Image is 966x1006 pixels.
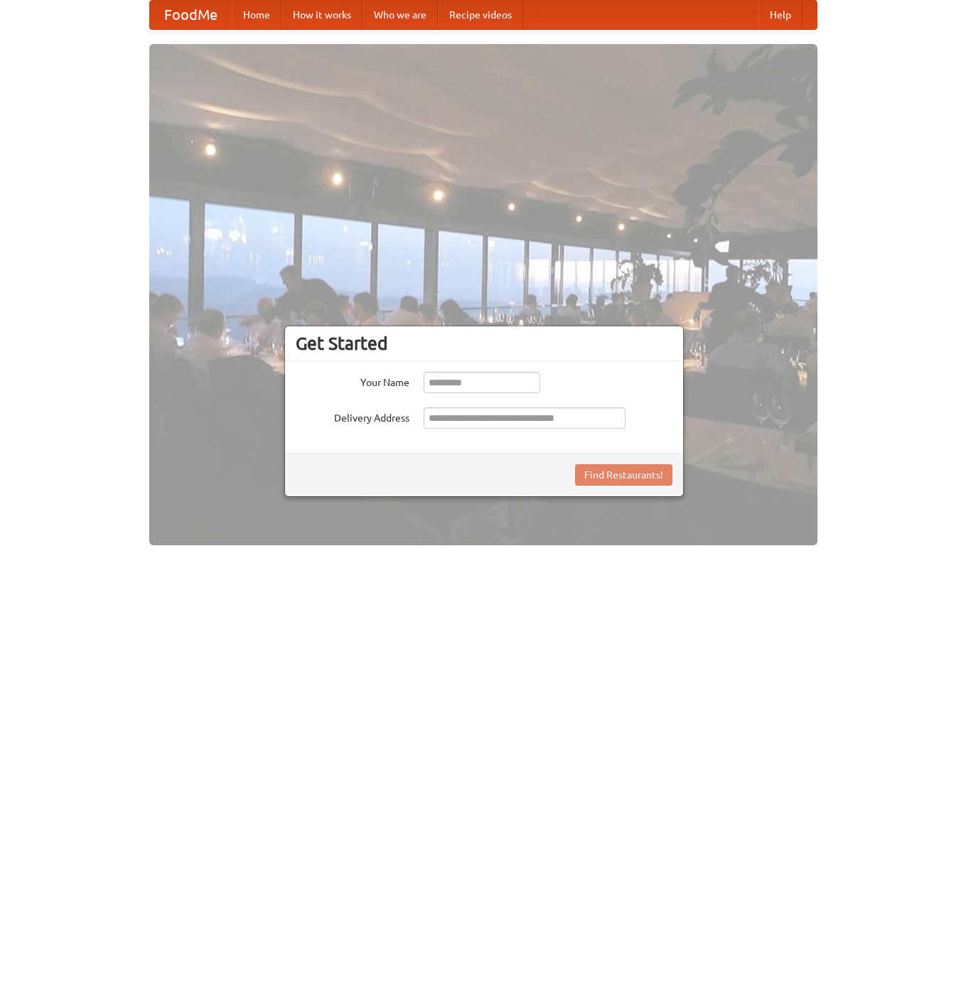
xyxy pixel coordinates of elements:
[758,1,803,29] a: Help
[363,1,438,29] a: Who we are
[438,1,523,29] a: Recipe videos
[575,464,672,486] button: Find Restaurants!
[296,333,672,354] h3: Get Started
[232,1,281,29] a: Home
[150,1,232,29] a: FoodMe
[281,1,363,29] a: How it works
[296,372,409,390] label: Your Name
[296,407,409,425] label: Delivery Address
